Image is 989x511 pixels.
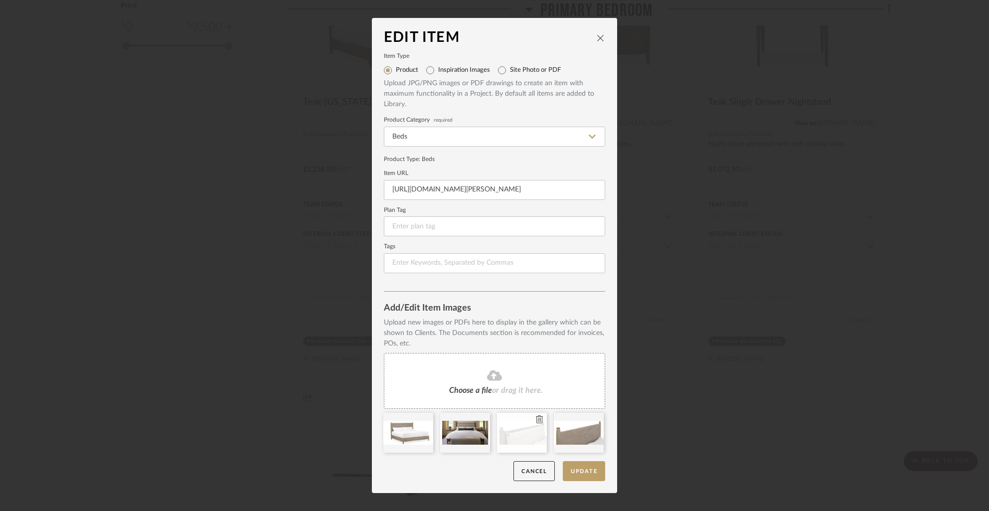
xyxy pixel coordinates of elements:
[384,62,605,78] mat-radio-group: Select item type
[596,33,605,42] button: close
[449,386,492,394] span: Choose a file
[384,78,605,110] div: Upload JPG/PNG images or PDF drawings to create an item with maximum functionality in a Project. ...
[563,461,605,482] button: Update
[513,461,555,482] button: Cancel
[384,216,605,236] input: Enter plan tag
[492,386,543,394] span: or drag it here.
[384,155,605,164] div: Product Type
[384,118,605,123] label: Product Category
[396,66,418,74] label: Product
[384,244,605,249] label: Tags
[384,54,605,59] label: Item Type
[510,66,561,74] label: Site Photo or PDF
[384,208,605,213] label: Plan Tag
[434,118,453,122] span: required
[384,127,605,147] input: Type a category to search and select
[438,66,490,74] label: Inspiration Images
[384,318,605,349] div: Upload new images or PDFs here to display in the gallery which can be shown to Clients. The Docum...
[384,30,596,46] div: Edit Item
[419,156,435,162] span: : Beds
[384,180,605,200] input: Enter URL
[384,253,605,273] input: Enter Keywords, Separated by Commas
[384,171,605,176] label: Item URL
[384,304,605,314] div: Add/Edit Item Images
